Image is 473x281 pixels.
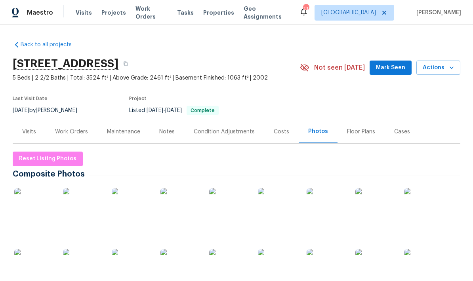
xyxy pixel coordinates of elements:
[13,96,48,101] span: Last Visit Date
[13,170,89,178] span: Composite Photos
[423,63,454,73] span: Actions
[147,108,163,113] span: [DATE]
[376,63,405,73] span: Mark Seen
[147,108,182,113] span: -
[27,9,53,17] span: Maestro
[135,5,168,21] span: Work Orders
[55,128,88,136] div: Work Orders
[107,128,140,136] div: Maintenance
[159,128,175,136] div: Notes
[13,108,29,113] span: [DATE]
[22,128,36,136] div: Visits
[13,106,87,115] div: by [PERSON_NAME]
[129,96,147,101] span: Project
[347,128,375,136] div: Floor Plans
[274,128,289,136] div: Costs
[303,5,309,13] div: 13
[129,108,219,113] span: Listed
[19,154,76,164] span: Reset Listing Photos
[118,57,133,71] button: Copy Address
[413,9,461,17] span: [PERSON_NAME]
[13,152,83,166] button: Reset Listing Photos
[370,61,412,75] button: Mark Seen
[13,74,300,82] span: 5 Beds | 2 2/2 Baths | Total: 3524 ft² | Above Grade: 2461 ft² | Basement Finished: 1063 ft² | 2002
[194,128,255,136] div: Condition Adjustments
[76,9,92,17] span: Visits
[101,9,126,17] span: Projects
[203,9,234,17] span: Properties
[13,41,89,49] a: Back to all projects
[321,9,376,17] span: [GEOGRAPHIC_DATA]
[177,10,194,15] span: Tasks
[416,61,460,75] button: Actions
[394,128,410,136] div: Cases
[187,108,218,113] span: Complete
[308,127,328,135] div: Photos
[244,5,290,21] span: Geo Assignments
[314,64,365,72] span: Not seen [DATE]
[165,108,182,113] span: [DATE]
